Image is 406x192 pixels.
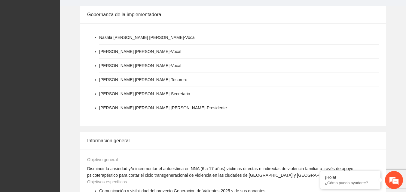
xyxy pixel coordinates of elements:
li: Nashla [PERSON_NAME] [PERSON_NAME] - Vocal [99,34,196,41]
div: Gobernanza de la implementadora [87,6,379,23]
li: [PERSON_NAME] [PERSON_NAME] - Vocal [99,62,181,69]
li: [PERSON_NAME] [PERSON_NAME] - Vocal [99,48,181,55]
li: [PERSON_NAME] [PERSON_NAME] - Tesorero [99,76,187,83]
div: Minimizar ventana de chat en vivo [99,3,113,17]
textarea: Escriba su mensaje y pulse “Intro” [3,128,114,149]
span: Disminuir la ansiedad y/o incrementar el autoestima en NNA (6 a 17 años) víctimas directas e indi... [87,166,353,178]
span: Objetivos específicos [87,179,127,184]
div: Información general [87,132,379,149]
p: ¿Cómo puedo ayudarte? [325,181,376,185]
li: [PERSON_NAME] [PERSON_NAME] - Secretario [99,90,190,97]
div: Chatee con nosotros ahora [31,31,101,38]
div: ¡Hola! [325,175,376,180]
span: Objetivo general [87,157,118,162]
li: [PERSON_NAME] [PERSON_NAME] [PERSON_NAME] - Presidente [99,105,227,111]
span: Estamos en línea. [35,62,83,123]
